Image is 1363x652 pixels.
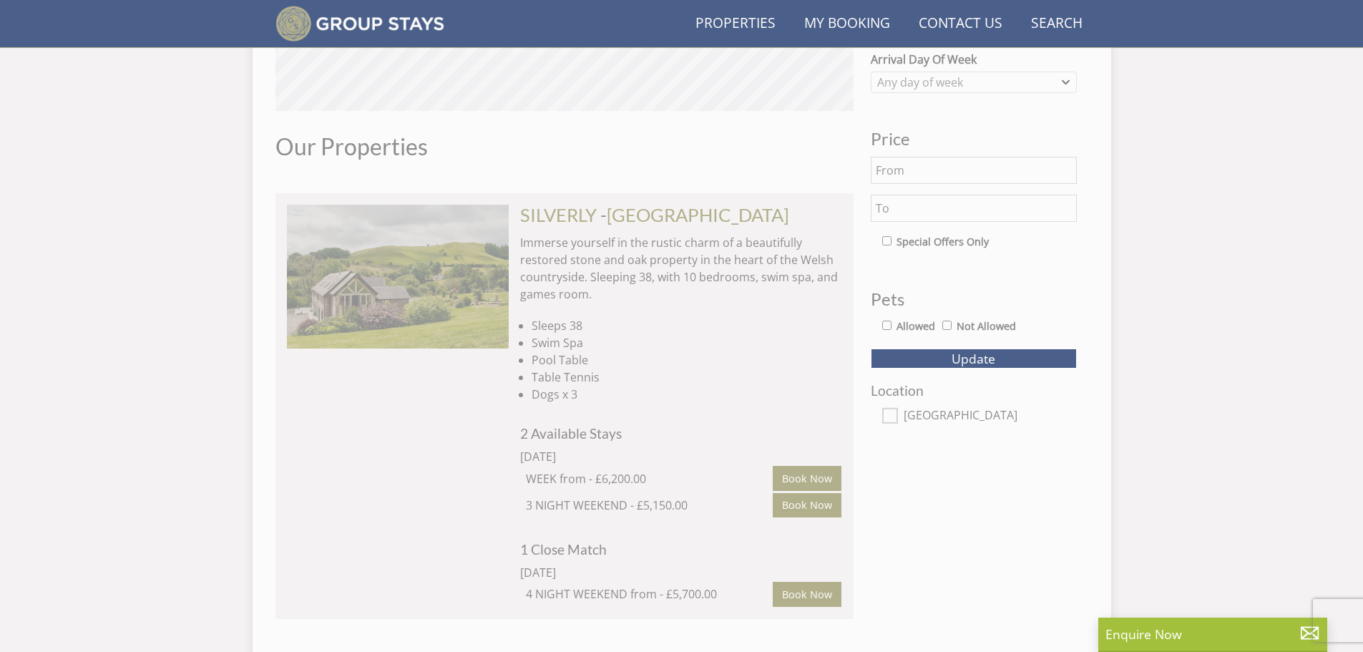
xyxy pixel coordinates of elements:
div: [DATE] [520,448,713,465]
input: To [871,195,1077,222]
li: Swim Spa [532,334,842,351]
a: Book Now [773,582,841,606]
div: [DATE] [520,564,713,581]
h1: Our Properties [275,134,854,159]
p: Immerse yourself in the rustic charm of a beautifully restored stone and oak property in the hear... [520,234,842,303]
img: Group Stays [275,6,445,42]
div: 4 NIGHT WEEKEND from - £5,700.00 [526,585,773,603]
span: Update [952,350,995,367]
label: Special Offers Only [897,234,989,250]
h3: Price [871,130,1077,148]
a: Search [1025,8,1088,40]
li: Dogs x 3 [532,386,842,403]
li: Pool Table [532,351,842,369]
label: Allowed [897,318,935,334]
button: Update [871,349,1077,369]
h3: Location [871,383,1077,398]
div: Any day of week [874,74,1059,90]
label: [GEOGRAPHIC_DATA] [904,409,1077,424]
a: [GEOGRAPHIC_DATA] [607,204,789,225]
a: Book Now [773,493,841,517]
input: From [871,157,1077,184]
a: SILVERLY [520,204,597,225]
li: Sleeps 38 [532,317,842,334]
label: Arrival Day Of Week [871,51,1077,68]
a: Book Now [773,466,841,490]
h4: 2 Available Stays [520,426,842,441]
a: Properties [690,8,781,40]
h3: Pets [871,290,1077,308]
li: Table Tennis [532,369,842,386]
a: My Booking [798,8,896,40]
h4: 1 Close Match [520,542,842,557]
div: Combobox [871,72,1077,93]
div: WEEK from - £6,200.00 [526,470,773,487]
span: - [600,204,789,225]
div: 3 NIGHT WEEKEND - £5,150.00 [526,497,773,514]
label: Not Allowed [957,318,1016,334]
a: Contact Us [913,8,1008,40]
img: Silverly_Holiday_Home_Aberystwyth_Sleeps_27.original.jpg [287,205,509,348]
p: Enquire Now [1105,625,1320,643]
